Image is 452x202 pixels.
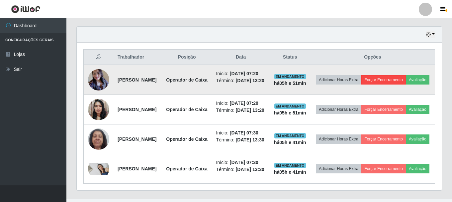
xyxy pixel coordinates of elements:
img: 1711331188761.jpeg [88,66,109,94]
li: Término: [216,77,266,84]
li: Início: [216,70,266,77]
th: Posição [162,50,212,65]
li: Início: [216,129,266,136]
img: 1748623968864.jpeg [88,163,109,175]
span: EM ANDAMENTO [274,103,306,109]
li: Início: [216,100,266,107]
img: CoreUI Logo [11,5,41,13]
strong: há 05 h e 51 min [274,110,306,115]
strong: [PERSON_NAME] [118,77,156,83]
button: Avaliação [406,134,429,144]
th: Opções [311,50,435,65]
strong: Operador de Caixa [166,136,208,142]
button: Avaliação [406,75,429,85]
button: Adicionar Horas Extra [316,105,361,114]
li: Início: [216,159,266,166]
time: [DATE] 07:20 [230,71,258,76]
time: [DATE] 07:20 [230,101,258,106]
button: Forçar Encerramento [361,105,406,114]
li: Término: [216,107,266,114]
strong: Operador de Caixa [166,166,208,171]
th: Status [270,50,311,65]
strong: [PERSON_NAME] [118,166,156,171]
strong: Operador de Caixa [166,77,208,83]
li: Término: [216,166,266,173]
img: 1736008247371.jpeg [88,95,109,123]
button: Forçar Encerramento [361,75,406,85]
strong: há 05 h e 51 min [274,81,306,86]
span: EM ANDAMENTO [274,163,306,168]
span: EM ANDAMENTO [274,133,306,138]
time: [DATE] 07:30 [230,130,258,135]
time: [DATE] 07:30 [230,160,258,165]
button: Forçar Encerramento [361,134,406,144]
button: Adicionar Horas Extra [316,75,361,85]
strong: há 05 h e 41 min [274,140,306,145]
time: [DATE] 13:20 [236,78,264,83]
time: [DATE] 13:30 [236,137,264,142]
time: [DATE] 13:20 [236,107,264,113]
button: Avaliação [406,164,429,173]
strong: há 05 h e 41 min [274,169,306,175]
time: [DATE] 13:30 [236,167,264,172]
span: EM ANDAMENTO [274,74,306,79]
button: Adicionar Horas Extra [316,164,361,173]
th: Data [212,50,270,65]
th: Trabalhador [114,50,162,65]
button: Forçar Encerramento [361,164,406,173]
li: Término: [216,136,266,143]
strong: [PERSON_NAME] [118,107,156,112]
img: 1709656431175.jpeg [88,125,109,153]
button: Adicionar Horas Extra [316,134,361,144]
button: Avaliação [406,105,429,114]
strong: [PERSON_NAME] [118,136,156,142]
strong: Operador de Caixa [166,107,208,112]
